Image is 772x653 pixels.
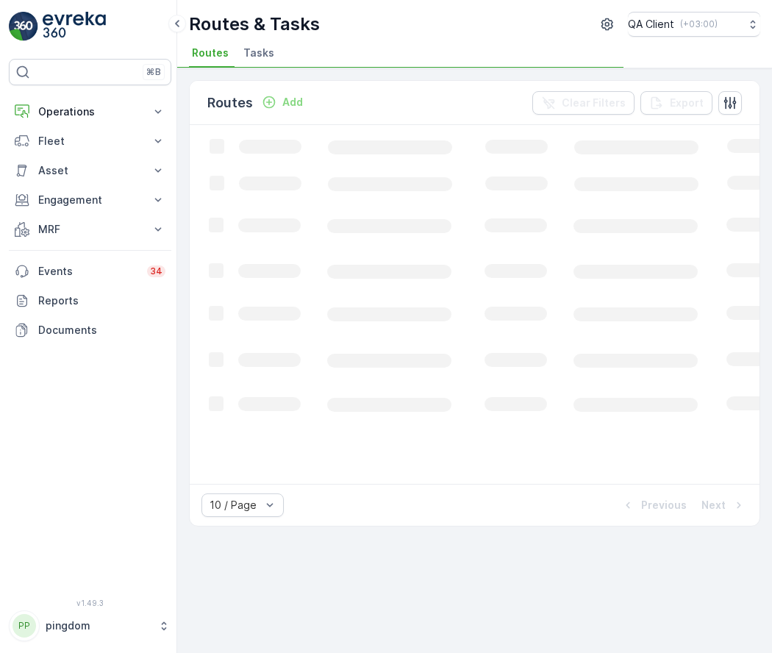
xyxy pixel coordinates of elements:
[9,610,171,641] button: PPpingdom
[619,496,688,514] button: Previous
[38,104,142,119] p: Operations
[38,293,165,308] p: Reports
[562,96,626,110] p: Clear Filters
[243,46,274,60] span: Tasks
[38,222,142,237] p: MRF
[207,93,253,113] p: Routes
[9,257,171,286] a: Events34
[43,12,106,41] img: logo_light-DOdMpM7g.png
[9,97,171,126] button: Operations
[700,496,748,514] button: Next
[9,12,38,41] img: logo
[701,498,726,513] p: Next
[9,286,171,315] a: Reports
[146,66,161,78] p: ⌘B
[38,193,142,207] p: Engagement
[9,126,171,156] button: Fleet
[38,134,142,149] p: Fleet
[189,13,320,36] p: Routes & Tasks
[680,18,718,30] p: ( +03:00 )
[46,618,151,633] p: pingdom
[9,315,171,345] a: Documents
[150,265,162,277] p: 34
[670,96,704,110] p: Export
[256,93,309,111] button: Add
[628,12,760,37] button: QA Client(+03:00)
[532,91,635,115] button: Clear Filters
[12,614,36,638] div: PP
[9,156,171,185] button: Asset
[640,91,712,115] button: Export
[282,95,303,110] p: Add
[38,264,138,279] p: Events
[192,46,229,60] span: Routes
[38,163,142,178] p: Asset
[38,323,165,338] p: Documents
[641,498,687,513] p: Previous
[9,215,171,244] button: MRF
[628,17,674,32] p: QA Client
[9,599,171,607] span: v 1.49.3
[9,185,171,215] button: Engagement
